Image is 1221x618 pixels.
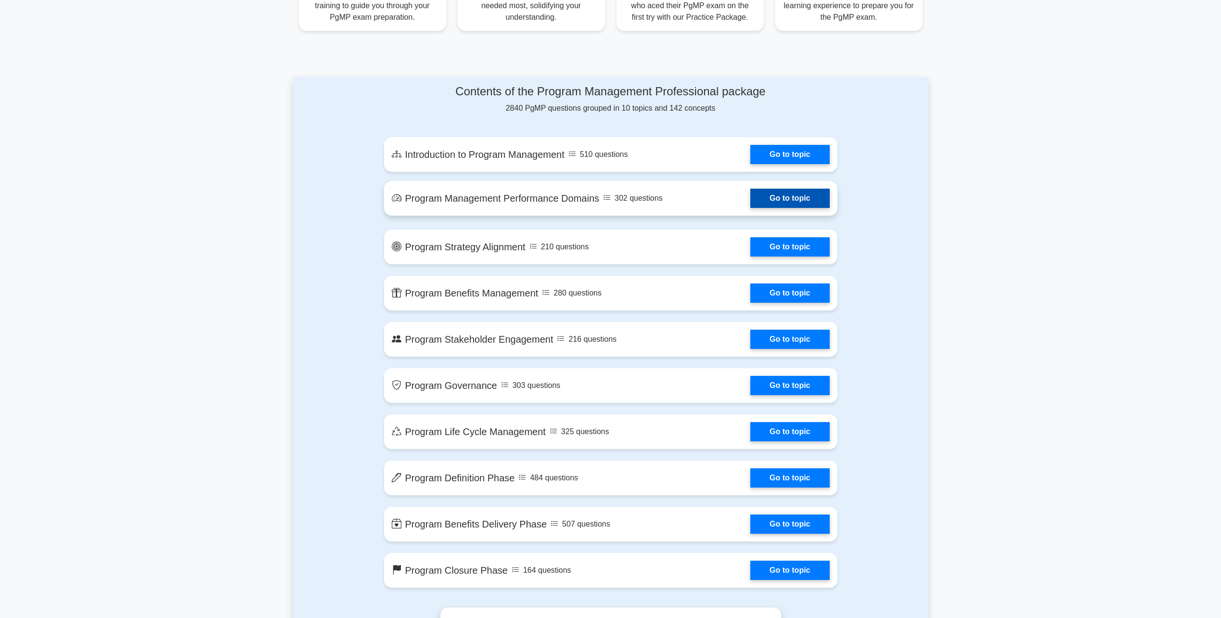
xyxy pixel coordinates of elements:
[750,468,829,488] a: Go to topic
[750,561,829,580] a: Go to topic
[384,85,837,114] div: 2840 PgMP questions grouped in 10 topics and 142 concepts
[750,237,829,257] a: Go to topic
[384,85,837,99] h4: Contents of the Program Management Professional package
[750,283,829,303] a: Go to topic
[750,515,829,534] a: Go to topic
[750,376,829,395] a: Go to topic
[750,422,829,441] a: Go to topic
[750,189,829,208] a: Go to topic
[750,330,829,349] a: Go to topic
[750,145,829,164] a: Go to topic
